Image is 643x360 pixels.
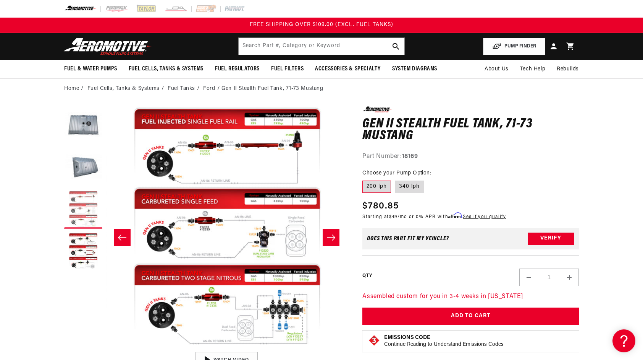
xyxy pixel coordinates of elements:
summary: Accessories & Specialty [309,60,386,78]
nav: breadcrumbs [64,85,579,93]
button: Emissions CodeContinue Reading to Understand Emissions Codes [384,334,504,348]
span: System Diagrams [392,65,437,73]
button: Load image 4 in gallery view [64,233,102,271]
li: Fuel Cells, Tanks & Systems [87,85,166,93]
strong: Emissions Code [384,335,430,340]
span: Rebuilds [557,65,579,73]
button: Slide right [323,229,339,246]
img: Emissions code [368,334,380,347]
span: $780.85 [362,199,399,213]
button: Add to Cart [362,308,579,325]
summary: Rebuilds [551,60,585,78]
a: Ford [203,85,215,93]
legend: Choose your Pump Option: [362,169,432,177]
button: Load image 3 in gallery view [64,191,102,229]
summary: Tech Help [514,60,551,78]
summary: Fuel & Water Pumps [58,60,123,78]
button: Load image 1 in gallery view [64,106,102,145]
button: Slide left [114,229,131,246]
span: Accessories & Specialty [315,65,381,73]
p: Starting at /mo or 0% APR with . [362,213,506,220]
span: $49 [389,215,397,219]
summary: System Diagrams [386,60,443,78]
span: Fuel Cells, Tanks & Systems [129,65,204,73]
button: Verify [528,233,574,245]
div: Does This part fit My vehicle? [367,236,449,242]
summary: Fuel Cells, Tanks & Systems [123,60,209,78]
a: Fuel Tanks [168,85,195,93]
label: 340 lph [395,181,424,193]
span: Tech Help [520,65,545,73]
span: About Us [485,66,509,72]
strong: 18169 [402,153,418,160]
h1: Gen II Stealth Fuel Tank, 71-73 Mustang [362,118,579,142]
p: Assembled custom for you in 3-4 weeks in [US_STATE] [362,292,579,302]
span: Affirm [448,213,462,218]
button: PUMP FINDER [483,38,545,55]
span: Fuel Regulators [215,65,260,73]
label: 200 lph [362,181,391,193]
div: Part Number: [362,152,579,162]
a: About Us [479,60,514,78]
img: Aeromotive [61,37,157,55]
p: Continue Reading to Understand Emissions Codes [384,341,504,348]
button: Load image 2 in gallery view [64,148,102,187]
button: search button [388,38,404,55]
summary: Fuel Filters [265,60,309,78]
label: QTY [362,273,372,279]
li: Gen II Stealth Fuel Tank, 71-73 Mustang [221,85,323,93]
span: FREE SHIPPING OVER $109.00 (EXCL. FUEL TANKS) [250,22,393,28]
span: Fuel & Water Pumps [64,65,117,73]
span: Fuel Filters [271,65,304,73]
a: Home [64,85,79,93]
input: Search by Part Number, Category or Keyword [239,38,404,55]
summary: Fuel Regulators [209,60,265,78]
a: See if you qualify - Learn more about Affirm Financing (opens in modal) [463,215,506,219]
